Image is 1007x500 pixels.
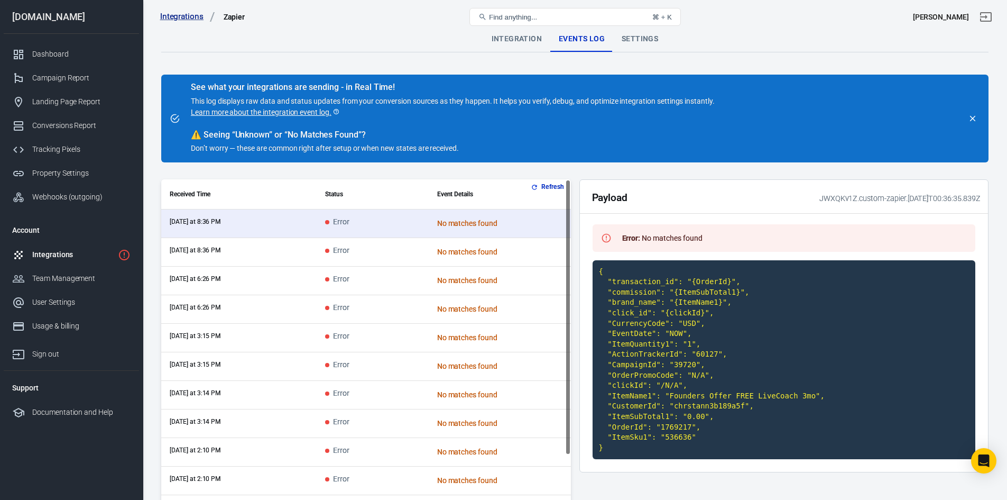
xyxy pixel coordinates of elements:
div: No matches found [618,229,707,248]
div: No matches found [437,361,562,372]
span: Error [325,475,349,484]
a: Usage & billing [4,314,139,338]
time: 2025-09-03T14:10:16-04:00 [170,447,220,454]
h2: Payload [592,192,628,203]
span: Error [325,304,349,313]
div: Integration [483,26,550,52]
span: Error [325,389,349,398]
span: Error [325,218,349,227]
div: See what your integrations are sending - in Real Time! [191,82,715,93]
a: Sign out [4,338,139,366]
a: Integrations [160,11,215,22]
p: Don’t worry — these are common right after setup or when new states are received. [191,143,715,154]
time: 2025-09-03T20:36:35-04:00 [170,218,220,225]
div: Conversions Report [32,120,131,131]
time: 2025-09-03T20:36:35-04:00 [170,247,220,254]
div: Team Management [32,273,131,284]
span: Error [325,275,349,284]
span: Error [325,332,349,341]
div: No matches found [437,304,562,315]
div: No matches found [437,275,562,286]
div: Account id: JWXQKv1Z [913,12,969,23]
time: 2025-09-03T14:10:08-04:00 [170,475,220,483]
div: Property Settings [32,168,131,179]
a: Property Settings [4,161,139,185]
div: No matches found [437,475,562,486]
th: Status [317,179,428,210]
p: This log displays raw data and status updates from your conversion sources as they happen. It hel... [191,96,715,118]
a: Conversions Report [4,114,139,138]
a: Tracking Pixels [4,138,139,161]
div: Usage & billing [32,321,131,332]
a: Learn more about the integration event log. [191,107,340,118]
div: Seeing “Unknown” or “No Matches Found”? [191,130,715,140]
div: Integrations [32,249,114,260]
div: ⌘ + K [652,13,672,21]
div: No matches found [437,389,562,401]
li: Support [4,375,139,401]
div: No matches found [437,332,562,343]
div: Dashboard [32,49,131,60]
div: Webhooks (outgoing) [32,192,131,203]
time: 2025-09-03T18:26:03-04:00 [170,275,220,283]
time: 2025-09-03T15:14:38-04:00 [170,418,220,425]
th: Event Details [429,179,571,210]
li: Account [4,217,139,243]
a: Sign out [973,4,999,30]
button: Find anything...⌘ + K [469,8,681,26]
time: 2025-09-03T15:15:26-04:00 [170,361,220,368]
div: Tracking Pixels [32,144,131,155]
code: { "transaction_id": "{OrderId}", "commission": "{ItemSubTotal1}", "brand_name": "{ItemName1}", "c... [593,260,976,460]
svg: 1 networks not verified yet [118,249,131,261]
div: No matches found [437,418,562,429]
div: No matches found [437,447,562,458]
div: Documentation and Help [32,407,131,418]
time: 2025-09-03T15:15:27-04:00 [170,332,220,340]
span: Error [325,418,349,427]
button: Refresh [529,181,568,193]
button: close [965,111,980,126]
a: User Settings [4,290,139,314]
div: Zapier [224,12,245,22]
time: 2025-09-03T18:26:02-04:00 [170,304,220,311]
div: No matches found [437,247,562,258]
div: Campaign Report [32,72,131,84]
span: warning [191,130,201,140]
a: Landing Page Report [4,90,139,114]
a: Integrations [4,243,139,267]
a: Webhooks (outgoing) [4,185,139,209]
div: [DOMAIN_NAME] [4,12,139,22]
div: JWXQKv1Z.custom-zapier.[DATE]T00:36:35.839Z [816,193,981,204]
span: Find anything... [489,13,537,21]
span: Error [325,447,349,456]
div: Open Intercom Messenger [971,448,996,474]
div: Sign out [32,349,131,360]
a: Campaign Report [4,66,139,90]
div: Landing Page Report [32,96,131,107]
time: 2025-09-03T15:14:39-04:00 [170,389,220,397]
th: Received Time [161,179,317,210]
a: Dashboard [4,42,139,66]
div: No matches found [437,218,562,229]
span: Error [325,361,349,370]
div: User Settings [32,297,131,308]
a: Team Management [4,267,139,290]
span: Error [325,247,349,256]
div: Events Log [550,26,613,52]
strong: Error : [622,234,641,242]
div: Settings [613,26,667,52]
